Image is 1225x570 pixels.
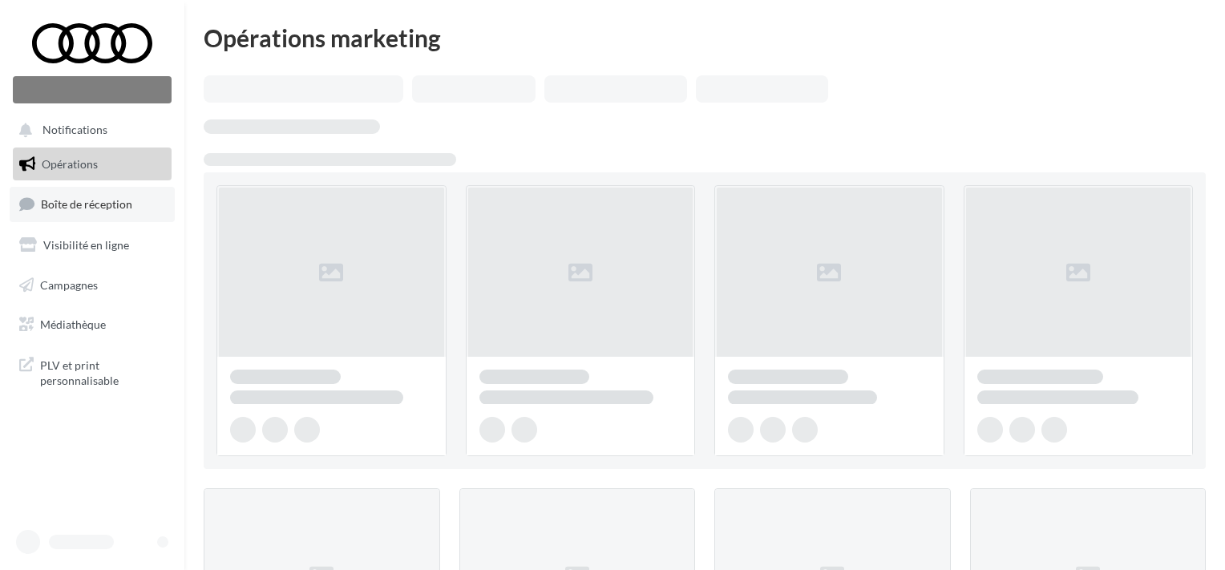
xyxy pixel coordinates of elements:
span: Boîte de réception [41,197,132,211]
span: Visibilité en ligne [43,238,129,252]
a: Médiathèque [10,308,175,342]
a: Boîte de réception [10,187,175,221]
a: Opérations [10,148,175,181]
div: Opérations marketing [204,26,1206,50]
a: Visibilité en ligne [10,228,175,262]
span: Campagnes [40,277,98,291]
span: Opérations [42,157,98,171]
span: Médiathèque [40,317,106,331]
div: Nouvelle campagne [13,76,172,103]
a: PLV et print personnalisable [10,348,175,395]
a: Campagnes [10,269,175,302]
span: PLV et print personnalisable [40,354,165,389]
span: Notifications [42,123,107,137]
